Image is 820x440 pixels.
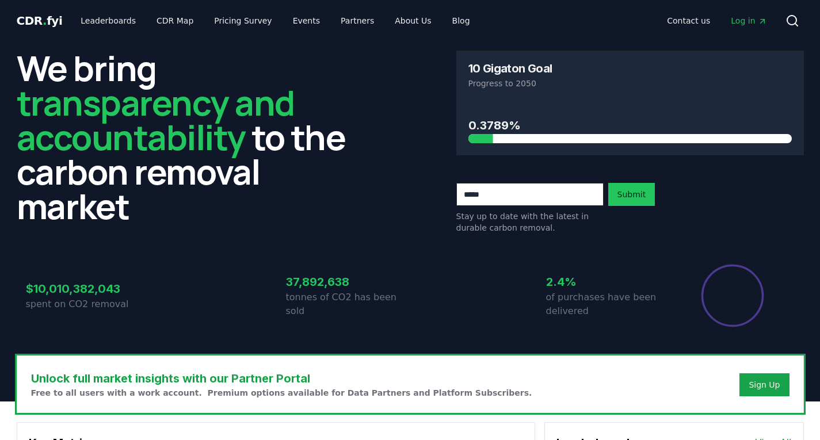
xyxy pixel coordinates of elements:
[456,211,604,234] p: Stay up to date with the latest in durable carbon removal.
[468,117,792,134] h3: 0.3789%
[658,10,776,31] nav: Main
[71,10,145,31] a: Leaderboards
[31,387,532,399] p: Free to all users with a work account. Premium options available for Data Partners and Platform S...
[658,10,719,31] a: Contact us
[739,373,789,396] button: Sign Up
[17,13,63,29] a: CDR.fyi
[43,14,47,28] span: .
[468,78,792,89] p: Progress to 2050
[286,273,410,290] h3: 37,892,638
[31,370,532,387] h3: Unlock full market insights with our Partner Portal
[468,63,552,74] h3: 10 Gigaton Goal
[546,273,670,290] h3: 2.4%
[17,79,295,160] span: transparency and accountability
[286,290,410,318] p: tonnes of CO2 has been sold
[386,10,440,31] a: About Us
[284,10,329,31] a: Events
[331,10,383,31] a: Partners
[700,263,765,328] div: Percentage of sales delivered
[26,280,150,297] h3: $10,010,382,043
[722,10,776,31] a: Log in
[749,379,780,391] a: Sign Up
[17,51,364,223] h2: We bring to the carbon removal market
[731,15,766,26] span: Log in
[546,290,670,318] p: of purchases have been delivered
[147,10,203,31] a: CDR Map
[71,10,479,31] nav: Main
[205,10,281,31] a: Pricing Survey
[17,14,63,28] span: CDR fyi
[608,183,655,206] button: Submit
[26,297,150,311] p: spent on CO2 removal
[443,10,479,31] a: Blog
